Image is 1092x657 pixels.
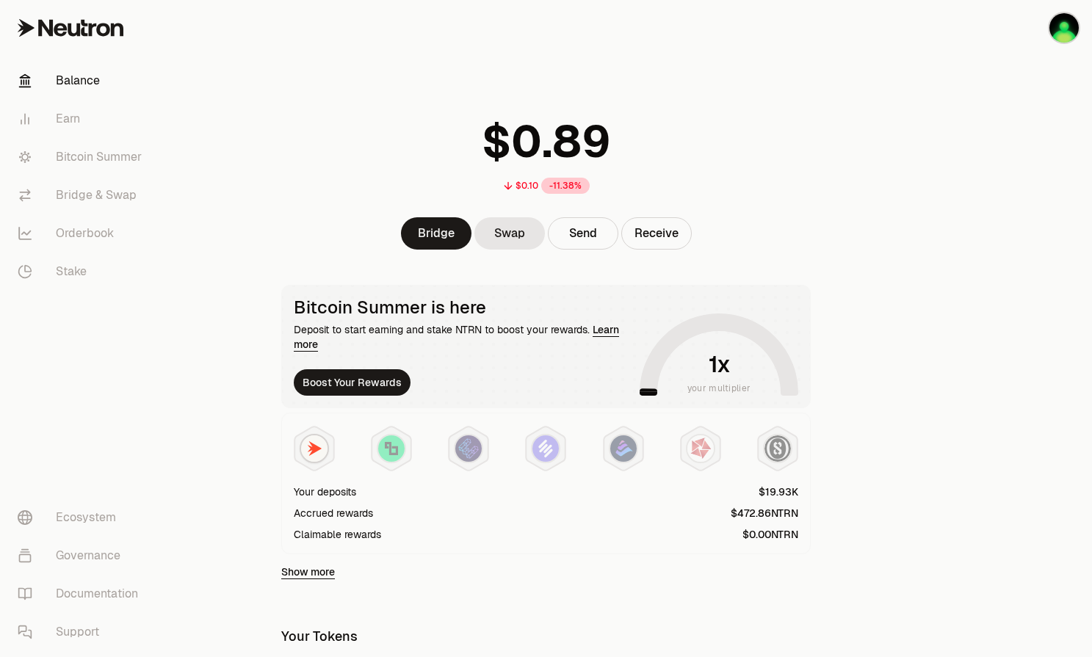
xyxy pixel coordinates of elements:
[294,369,411,396] button: Boost Your Rewards
[541,178,590,194] div: -11.38%
[294,527,381,542] div: Claimable rewards
[6,138,159,176] a: Bitcoin Summer
[294,322,634,352] div: Deposit to start earning and stake NTRN to boost your rewards.
[6,575,159,613] a: Documentation
[687,381,751,396] span: your multiplier
[516,180,538,192] div: $0.10
[378,435,405,462] img: Lombard Lux
[764,435,791,462] img: Structured Points
[1049,13,1079,43] img: KO
[6,100,159,138] a: Earn
[294,484,356,499] div: Your deposits
[6,214,159,253] a: Orderbook
[621,217,692,250] button: Receive
[610,435,637,462] img: Bedrock Diamonds
[687,435,714,462] img: Mars Fragments
[301,435,328,462] img: NTRN
[532,435,559,462] img: Solv Points
[401,217,471,250] a: Bridge
[6,498,159,537] a: Ecosystem
[294,506,373,520] div: Accrued rewards
[6,176,159,214] a: Bridge & Swap
[281,626,358,647] div: Your Tokens
[281,565,335,579] a: Show more
[6,537,159,575] a: Governance
[548,217,618,250] button: Send
[474,217,545,250] a: Swap
[294,297,634,318] div: Bitcoin Summer is here
[455,435,482,462] img: EtherFi Points
[6,613,159,651] a: Support
[6,62,159,100] a: Balance
[6,253,159,291] a: Stake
